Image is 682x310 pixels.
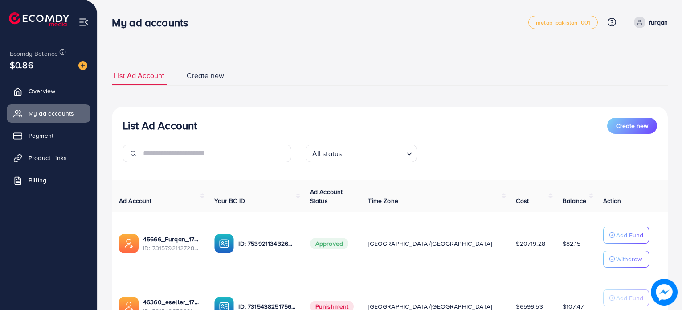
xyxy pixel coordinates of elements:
[528,16,598,29] a: metap_pakistan_001
[7,104,90,122] a: My ad accounts
[143,235,200,244] a: 45666_Furqan_1703340596636
[310,238,348,249] span: Approved
[630,17,668,28] a: furqan
[214,196,245,205] span: Your BC ID
[214,234,234,253] img: ic-ba-acc.ded83a64.svg
[29,87,55,95] span: Overview
[603,289,649,306] button: Add Fund
[143,244,200,252] span: ID: 7315792112728145922
[7,149,90,167] a: Product Links
[78,17,89,27] img: menu
[536,20,590,25] span: metap_pakistan_001
[119,196,152,205] span: Ad Account
[123,119,197,132] h3: List Ad Account
[516,239,545,248] span: $20719.28
[563,239,580,248] span: $82.15
[187,70,224,81] span: Create new
[603,251,649,268] button: Withdraw
[7,127,90,145] a: Payment
[616,293,643,303] p: Add Fund
[29,176,46,185] span: Billing
[310,147,344,160] span: All status
[607,118,657,134] button: Create new
[649,17,668,28] p: furqan
[516,196,529,205] span: Cost
[651,279,678,306] img: image
[29,153,67,162] span: Product Links
[29,131,53,140] span: Payment
[143,235,200,253] div: <span class='underline'>45666_Furqan_1703340596636</span></br>7315792112728145922
[7,171,90,189] a: Billing
[238,238,295,249] p: ID: 7539211343262662674
[114,70,164,81] span: List Ad Account
[616,254,642,265] p: Withdraw
[368,196,398,205] span: Time Zone
[119,234,139,253] img: ic-ads-acc.e4c84228.svg
[10,49,58,58] span: Ecomdy Balance
[344,145,402,160] input: Search for option
[306,145,417,162] div: Search for option
[10,58,33,71] span: $0.86
[29,109,74,118] span: My ad accounts
[78,61,87,70] img: image
[7,82,90,100] a: Overview
[310,187,343,205] span: Ad Account Status
[368,239,492,248] span: [GEOGRAPHIC_DATA]/[GEOGRAPHIC_DATA]
[563,196,586,205] span: Balance
[112,16,195,29] h3: My ad accounts
[603,227,649,244] button: Add Fund
[143,298,200,306] a: 46360_eseller_1703258274141
[603,196,621,205] span: Action
[616,121,648,130] span: Create new
[616,230,643,240] p: Add Fund
[9,12,69,26] img: logo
